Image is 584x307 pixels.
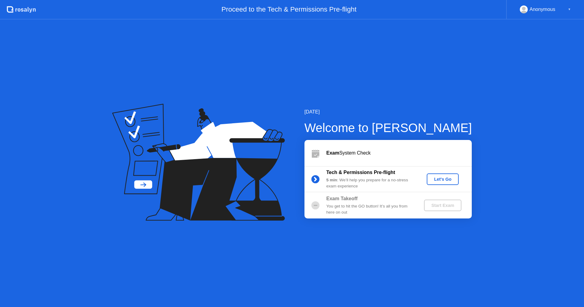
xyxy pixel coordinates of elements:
b: Exam Takeoff [326,196,358,201]
div: [DATE] [304,108,472,116]
b: Exam [326,150,339,155]
div: Anonymous [530,5,555,13]
b: 5 min [326,178,337,182]
div: You get to hit the GO button! It’s all you from here on out [326,203,414,216]
div: Start Exam [426,203,459,208]
div: Welcome to [PERSON_NAME] [304,119,472,137]
b: Tech & Permissions Pre-flight [326,170,395,175]
button: Let's Go [427,173,459,185]
button: Start Exam [424,200,461,211]
div: ▼ [568,5,571,13]
div: System Check [326,149,472,157]
div: Let's Go [429,177,456,182]
div: : We’ll help you prepare for a no-stress exam experience [326,177,414,190]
